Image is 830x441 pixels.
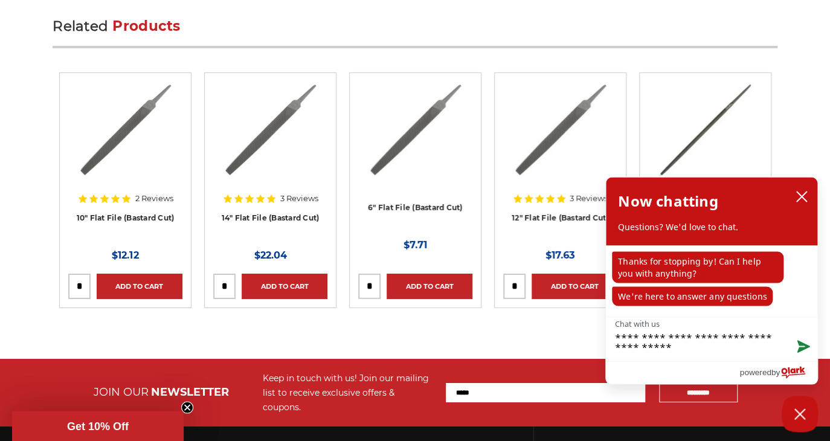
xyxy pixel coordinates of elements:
a: Add to Cart [387,273,472,298]
span: 3 Reviews [280,194,318,202]
button: Send message [787,333,817,361]
a: 12" Flat Bastard File [503,81,617,195]
a: Add to Cart [242,273,327,298]
a: 6" Flat Bastard File [358,81,472,195]
a: Add to Cart [97,273,182,298]
p: We're here to answer any questions [612,286,773,306]
div: Get 10% OffClose teaser [12,411,184,441]
h2: Now chatting [618,189,718,213]
a: 10" Flat File (Bastard Cut) [77,213,175,222]
a: 14" Flat File (Bastard Cut) [222,213,320,222]
span: $22.04 [254,249,286,260]
button: Close Chatbox [782,396,818,432]
span: $7.71 [404,239,427,250]
span: 3 Reviews [570,194,608,202]
span: Products [112,17,180,34]
span: Get 10% Off [67,420,129,432]
a: Add to Cart [532,273,617,298]
span: by [771,364,780,379]
img: 6" Flat Bastard File [367,81,465,178]
a: 6" Flat File (Bastard Cut) [368,202,463,211]
div: olark chatbox [605,176,818,384]
a: Powered by Olark [739,361,817,384]
button: close chatbox [792,187,811,205]
span: $17.63 [545,249,574,260]
div: Keep in touch with us! Join our mailing list to receive exclusive offers & coupons. [263,370,434,414]
label: Chat with us [615,318,660,327]
span: 2 Reviews [135,194,173,202]
p: Questions? We'd love to chat. [618,220,805,233]
a: 10" Flat Bastard File [68,81,182,195]
div: chat [606,245,817,317]
button: Close teaser [181,401,193,413]
span: JOIN OUR [94,385,149,398]
a: 12" Flat File (Bastard Cut) [512,213,609,222]
span: powered [739,364,771,379]
img: 12" Flat Bastard File [512,81,610,178]
span: NEWSLETTER [151,385,229,398]
img: 14" Flat Bastard File [222,81,320,178]
img: 10" Flat Bastard File [77,81,175,178]
img: 8 Inch Round File Bastard Cut, Double Cut [657,81,754,178]
span: Related [53,17,108,34]
span: $12.12 [112,249,138,260]
p: Thanks for stopping by! Can I help you with anything? [612,251,783,283]
a: 8 Inch Round File Bastard Cut, Double Cut [648,81,762,195]
a: 14" Flat Bastard File [213,81,327,195]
